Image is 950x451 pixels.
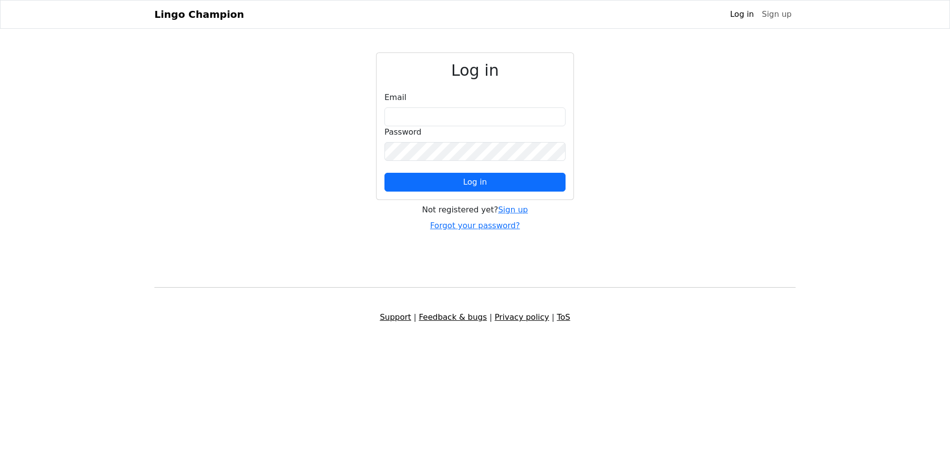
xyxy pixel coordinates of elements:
label: Email [384,92,406,103]
a: Forgot your password? [430,221,520,230]
h2: Log in [384,61,566,80]
a: Lingo Champion [154,4,244,24]
a: Sign up [758,4,796,24]
a: Privacy policy [495,312,549,322]
span: Log in [463,177,487,187]
label: Password [384,126,422,138]
a: Support [380,312,411,322]
a: Feedback & bugs [419,312,487,322]
button: Log in [384,173,566,192]
a: Log in [726,4,758,24]
div: Not registered yet? [376,204,574,216]
a: ToS [557,312,570,322]
a: Sign up [498,205,528,214]
div: | | | [148,311,802,323]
